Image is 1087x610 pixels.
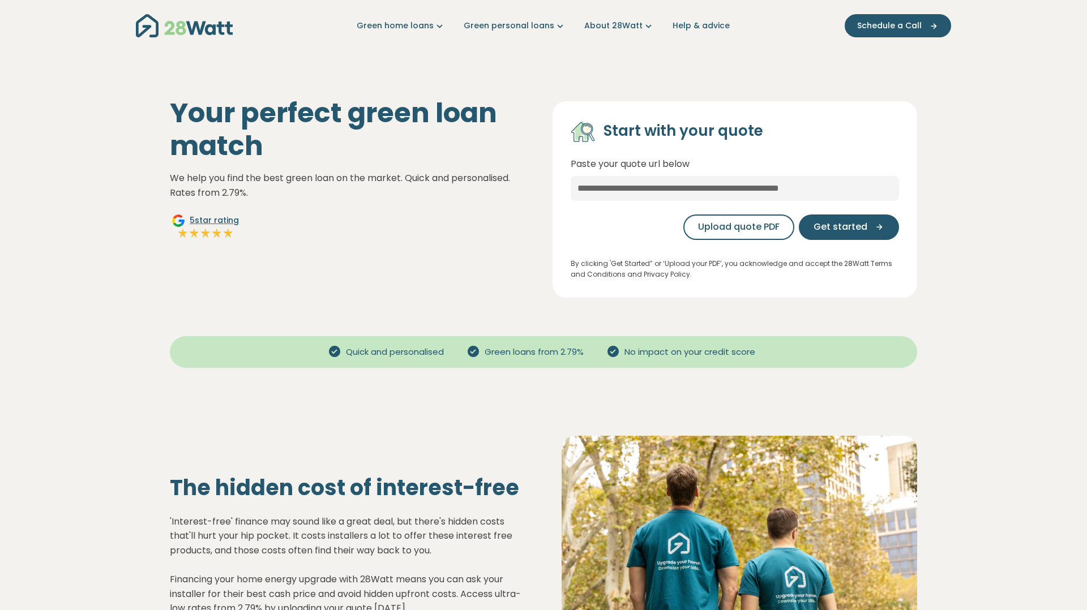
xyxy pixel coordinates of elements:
[571,258,899,280] p: By clicking 'Get Started” or ‘Upload your PDF’, you acknowledge and accept the 28Watt Terms and C...
[571,157,899,171] p: Paste your quote url below
[222,227,234,239] img: Full star
[683,214,794,240] button: Upload quote PDF
[200,227,211,239] img: Full star
[673,20,730,32] a: Help & advice
[170,475,525,501] h2: The hidden cost of interest-free
[190,214,239,226] span: 5 star rating
[480,346,588,359] span: Green loans from 2.79%
[136,14,233,37] img: 28Watt
[857,20,922,32] span: Schedule a Call
[177,227,189,239] img: Full star
[698,220,780,234] span: Upload quote PDF
[170,214,241,241] a: Google5star ratingFull starFull starFull starFull starFull star
[189,227,200,239] img: Full star
[341,346,448,359] span: Quick and personalised
[211,227,222,239] img: Full star
[170,171,534,200] p: We help you find the best green loan on the market. Quick and personalised. Rates from 2.79%.
[170,97,534,162] h1: Your perfect green loan match
[814,220,867,234] span: Get started
[845,14,951,37] button: Schedule a Call
[357,20,446,32] a: Green home loans
[584,20,654,32] a: About 28Watt
[799,214,899,240] button: Get started
[172,214,185,227] img: Google
[136,11,951,40] nav: Main navigation
[604,122,763,141] h4: Start with your quote
[620,346,760,359] span: No impact on your credit score
[464,20,566,32] a: Green personal loans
